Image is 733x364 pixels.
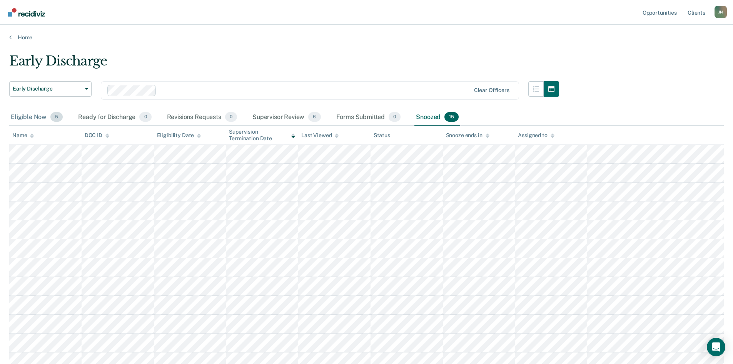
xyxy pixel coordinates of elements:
div: Assigned to [518,132,554,139]
a: Home [9,34,724,41]
div: Snoozed15 [414,109,460,126]
div: Status [374,132,390,139]
div: J N [715,6,727,18]
div: Forms Submitted0 [335,109,402,126]
div: Eligibility Date [157,132,201,139]
span: 5 [50,112,63,122]
button: Early Discharge [9,81,92,97]
img: Recidiviz [8,8,45,17]
div: Open Intercom Messenger [707,338,725,356]
div: Eligible Now5 [9,109,64,126]
div: Supervision Termination Date [229,129,295,142]
span: 15 [444,112,459,122]
div: Supervisor Review6 [251,109,322,126]
button: Profile dropdown button [715,6,727,18]
div: DOC ID [85,132,109,139]
span: 0 [225,112,237,122]
div: Clear officers [474,87,509,94]
span: 0 [389,112,401,122]
div: Snooze ends in [446,132,489,139]
div: Early Discharge [9,53,559,75]
span: 6 [308,112,321,122]
div: Revisions Requests0 [165,109,239,126]
span: Early Discharge [13,86,82,92]
span: 0 [139,112,151,122]
div: Ready for Discharge0 [77,109,153,126]
div: Name [12,132,34,139]
div: Last Viewed [301,132,339,139]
